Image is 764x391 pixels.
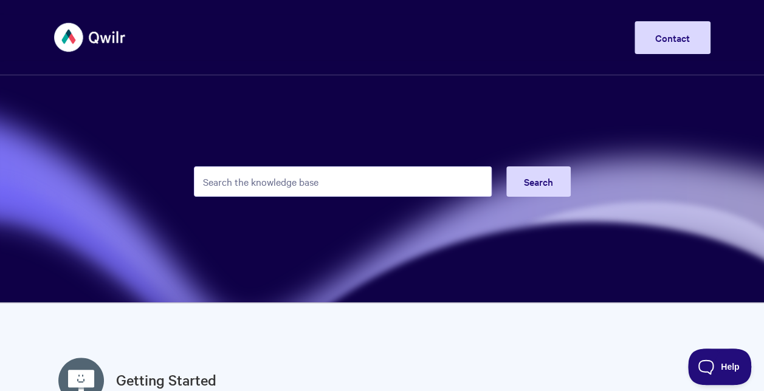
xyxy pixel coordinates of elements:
[635,21,711,54] a: Contact
[116,369,216,391] a: Getting Started
[524,175,553,188] span: Search
[688,348,752,385] iframe: Toggle Customer Support
[506,166,571,197] button: Search
[194,166,492,197] input: Search the knowledge base
[54,15,126,60] img: Qwilr Help Center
